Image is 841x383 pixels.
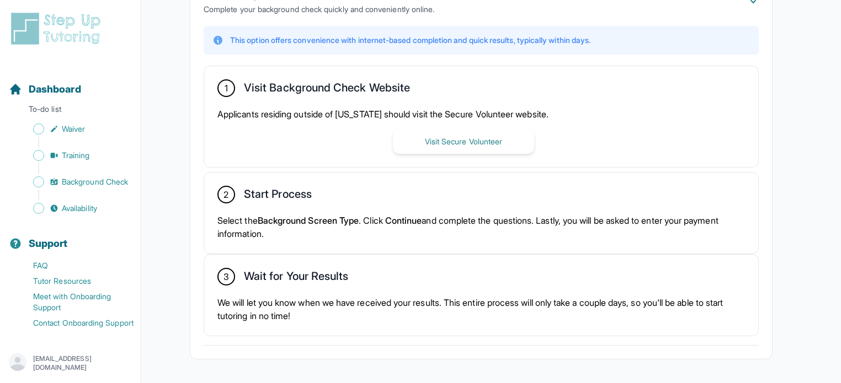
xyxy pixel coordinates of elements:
span: 3 [223,270,229,283]
span: Background Screen Type [258,215,359,226]
a: Background Check [9,174,141,190]
a: FAQ [9,258,141,273]
a: Visit Secure Volunteer [393,136,534,147]
h2: Wait for Your Results [244,269,348,287]
img: logo [9,11,107,46]
span: Waiver [62,123,85,134]
button: Visit Secure Volunteer [393,130,534,154]
button: [EMAIL_ADDRESS][DOMAIN_NAME] [9,353,132,373]
span: 2 [223,188,228,201]
p: To-do list [4,104,136,119]
a: Availability [9,201,141,216]
a: Contact Onboarding Support [9,315,141,331]
h2: Start Process [244,187,312,205]
span: Dashboard [29,82,81,97]
p: Complete your background check quickly and conveniently online. [204,4,434,15]
span: Continue [385,215,422,226]
span: Support [29,236,68,251]
span: Availability [62,203,97,214]
a: Waiver [9,121,141,137]
a: Dashboard [9,82,81,97]
a: Training [9,148,141,163]
button: Dashboard [4,64,136,101]
a: Tutor Resources [9,273,141,289]
span: Training [62,150,90,161]
p: [EMAIL_ADDRESS][DOMAIN_NAME] [33,354,132,372]
p: We will let you know when we have received your results. This entire process will only take a cou... [217,296,745,322]
span: 1 [225,82,228,95]
p: This option offers convenience with internet-based completion and quick results, typically within... [230,35,590,46]
a: Meet with Onboarding Support [9,289,141,315]
span: Background Check [62,176,128,187]
button: Support [4,218,136,256]
p: Applicants residing outside of [US_STATE] should visit the Secure Volunteer website. [217,107,745,121]
p: Select the . Click and complete the questions. Lastly, you will be asked to enter your payment in... [217,214,745,240]
h2: Visit Background Check Website [244,81,410,99]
